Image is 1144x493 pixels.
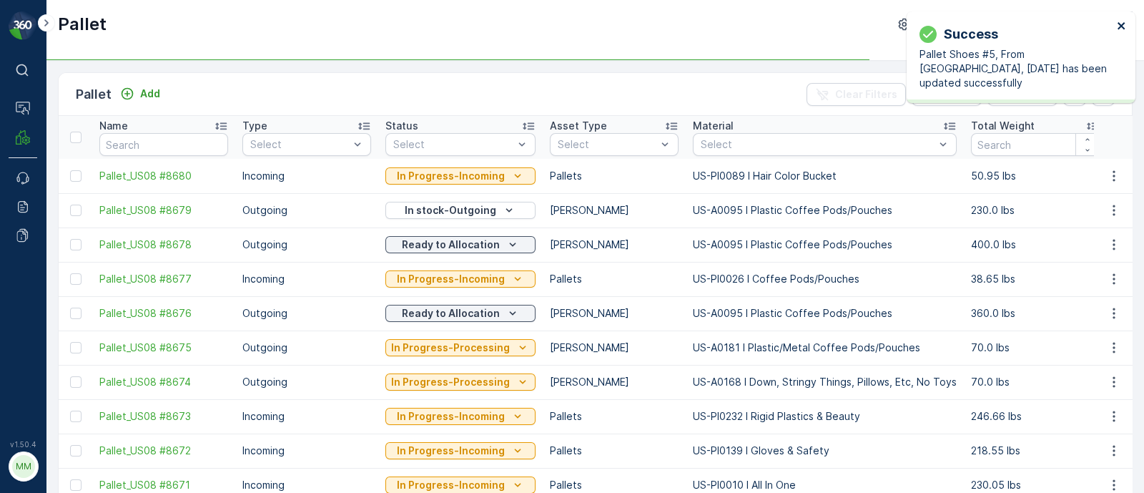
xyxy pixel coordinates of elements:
[402,306,500,321] p: Ready to Allocation
[99,272,228,286] a: Pallet_US08 #8677
[99,169,228,183] a: Pallet_US08 #8680
[70,308,82,319] div: Toggle Row Selected
[971,133,1100,156] input: Search
[242,119,267,133] p: Type
[693,409,957,424] p: US-PI0232 I Rigid Plastics & Beauty
[971,119,1035,133] p: Total Weight
[242,238,371,252] p: Outgoing
[393,137,513,152] p: Select
[99,341,228,355] a: Pallet_US08 #8675
[99,306,228,321] a: Pallet_US08 #8676
[971,238,1100,252] p: 400.0 lbs
[385,305,536,322] button: Ready to Allocation
[550,306,679,321] p: [PERSON_NAME]
[397,272,505,286] p: In Progress-Incoming
[971,341,1100,355] p: 70.0 lbs
[693,375,957,389] p: US-A0168 I Down, Stringy Things, Pillows, Etc, No Toys
[550,478,679,492] p: Pallets
[9,11,37,40] img: logo
[693,203,957,218] p: US-A0095 I Plastic Coffee Pods/Pouches
[58,13,107,36] p: Pallet
[99,238,228,252] a: Pallet_US08 #8678
[919,47,1113,90] p: Pallet Shoes #5, From [GEOGRAPHIC_DATA], [DATE] has been updated successfully
[397,444,505,458] p: In Progress-Incoming
[693,238,957,252] p: US-A0095 I Plastic Coffee Pods/Pouches
[397,478,505,492] p: In Progress-Incoming
[242,203,371,218] p: Outgoing
[242,169,371,183] p: Incoming
[9,440,37,449] span: v 1.50.4
[70,170,82,182] div: Toggle Row Selected
[242,409,371,424] p: Incoming
[971,203,1100,218] p: 230.0 lbs
[397,169,505,183] p: In Progress-Incoming
[70,411,82,422] div: Toggle Row Selected
[693,478,957,492] p: US-PI0010 I All In One
[70,205,82,216] div: Toggle Row Selected
[971,478,1100,492] p: 230.05 lbs
[9,451,37,482] button: MM
[550,409,679,424] p: Pallets
[550,119,607,133] p: Asset Type
[242,478,371,492] p: Incoming
[550,375,679,389] p: [PERSON_NAME]
[385,236,536,253] button: Ready to Allocation
[385,202,536,219] button: In stock-Outgoing
[971,306,1100,321] p: 360.0 lbs
[99,375,228,389] a: Pallet_US08 #8674
[701,137,935,152] p: Select
[693,119,734,133] p: Material
[99,203,228,218] a: Pallet_US08 #8679
[550,169,679,183] p: Pallets
[550,272,679,286] p: Pallets
[397,409,505,424] p: In Progress-Incoming
[550,444,679,458] p: Pallets
[693,169,957,183] p: US-PI0089 I Hair Color Bucket
[70,376,82,388] div: Toggle Row Selected
[1117,20,1127,34] button: close
[385,339,536,356] button: In Progress-Processing
[550,238,679,252] p: [PERSON_NAME]
[76,84,112,104] p: Pallet
[140,87,160,101] p: Add
[807,83,906,106] button: Clear Filters
[70,479,82,491] div: Toggle Row Selected
[242,375,371,389] p: Outgoing
[385,408,536,425] button: In Progress-Incoming
[558,137,656,152] p: Select
[550,341,679,355] p: [PERSON_NAME]
[242,341,371,355] p: Outgoing
[385,119,418,133] p: Status
[971,444,1100,458] p: 218.55 lbs
[835,87,897,102] p: Clear Filters
[70,342,82,353] div: Toggle Row Selected
[693,306,957,321] p: US-A0095 I Plastic Coffee Pods/Pouches
[114,85,166,102] button: Add
[99,409,228,424] a: Pallet_US08 #8673
[99,478,228,492] a: Pallet_US08 #8671
[385,374,536,391] button: In Progress-Processing
[971,272,1100,286] p: 38.65 lbs
[971,169,1100,183] p: 50.95 lbs
[70,239,82,250] div: Toggle Row Selected
[944,24,998,44] p: Success
[693,272,957,286] p: US-PI0026 I Coffee Pods/Pouches
[391,375,510,389] p: In Progress-Processing
[385,442,536,459] button: In Progress-Incoming
[242,306,371,321] p: Outgoing
[99,444,228,458] a: Pallet_US08 #8672
[70,445,82,457] div: Toggle Row Selected
[385,270,536,288] button: In Progress-Incoming
[971,409,1100,424] p: 246.66 lbs
[391,341,510,355] p: In Progress-Processing
[385,167,536,185] button: In Progress-Incoming
[405,203,496,218] p: In stock-Outgoing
